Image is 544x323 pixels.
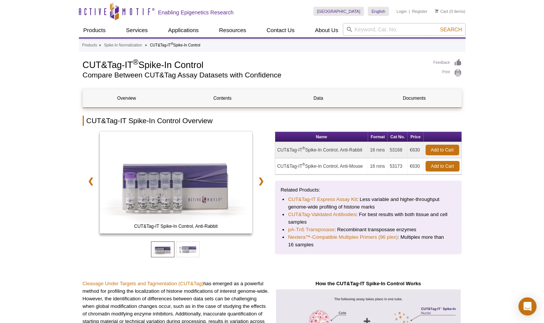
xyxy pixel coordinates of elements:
a: Contents [179,89,266,107]
h1: CUT&Tag-IT Spike-In Control [83,59,426,70]
td: 53173 [388,158,408,175]
td: CUT&Tag-IT Spike-In Control, Anti-Mouse [275,158,368,175]
th: Name [275,132,368,142]
a: English [368,7,389,16]
div: Open Intercom Messenger [518,297,536,315]
a: CUT&Tag-Validated Antibodies [288,211,356,218]
a: Add to Cart [425,145,459,155]
sup: ® [171,42,173,46]
a: Overview [83,89,170,107]
a: Nextera™-Compatible Multiplex Primers (96 plex) [288,233,398,241]
p: Related Products: [280,186,456,194]
li: CUT&Tag-IT Spike-In Control [150,43,200,47]
a: Cart [435,9,448,14]
sup: ® [133,58,139,66]
a: [GEOGRAPHIC_DATA] [313,7,364,16]
a: pA-Tn5 Transposase [288,226,334,233]
td: 16 rxns [368,158,388,175]
li: : Multiplex more than 16 samples [288,233,448,249]
span: CUT&Tag-IT Spike-In Control, Anti-Rabbit [101,223,251,230]
h2: Enabling Epigenetics Research [158,9,234,16]
li: | [409,7,410,16]
li: » [145,43,147,47]
a: Register [412,9,427,14]
td: €630 [408,158,423,175]
a: Products [82,42,97,49]
li: » [99,43,101,47]
a: Contact Us [262,23,299,37]
a: ❯ [253,172,269,190]
a: Products [79,23,110,37]
a: Services [122,23,153,37]
a: Spike-In Normalization [104,42,142,49]
h2: CUT&Tag-IT Spike-In Control Overview [83,116,462,126]
a: Cleavage Under Targets and Tagmentation (CUT&Tag) [83,281,203,286]
strong: How the CUT&Tag-IT Spike-In Control Works [316,281,421,286]
a: Resources [214,23,251,37]
li: (0 items) [435,7,465,16]
a: Documents [371,89,458,107]
a: Add to Cart [425,161,459,172]
sup: ® [302,162,305,167]
button: Search [438,26,464,33]
a: Data [275,89,362,107]
th: Format [368,132,388,142]
td: €630 [408,142,423,158]
h2: Compare Between CUT&Tag Assay Datasets with Confidence [83,72,426,79]
a: Login [396,9,407,14]
td: CUT&Tag-IT Spike-In Control, Anti-Rabbit [275,142,368,158]
li: : Recombinant transposase enzymes [288,226,448,233]
th: Cat No. [388,132,408,142]
li: : Less variable and higher-throughput genome-wide profiling of histone marks [288,196,448,211]
sup: ® [302,146,305,150]
td: 53168 [388,142,408,158]
a: Feedback [433,59,462,67]
a: CUT&Tag-IT Express Assay Kit [288,196,357,203]
li: : For best results with both tissue and cell samples [288,211,448,226]
a: About Us [310,23,343,37]
th: Price [408,132,423,142]
a: CUT&Tag-IT Spike-In Control, Anti-Mouse [100,131,253,236]
img: Your Cart [435,9,438,13]
input: Keyword, Cat. No. [343,23,465,36]
td: 16 rxns [368,142,388,158]
a: Print [433,69,462,77]
span: Search [440,26,462,32]
a: Applications [163,23,203,37]
a: ❮ [83,172,99,190]
img: CUT&Tag-IT Spike-In Control, Anti-Rabbit [100,131,253,233]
